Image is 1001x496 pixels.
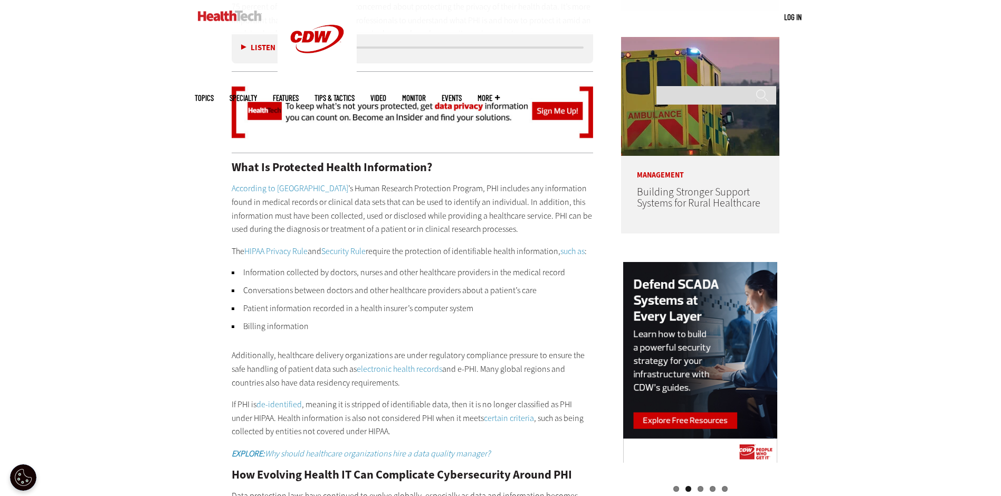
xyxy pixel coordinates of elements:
span: More [478,94,500,102]
a: Privacy Rule [266,246,308,257]
p: Management [621,156,779,179]
li: Conversations between doctors and other healthcare providers about a patient’s care [232,284,594,297]
h2: How Evolving Health IT Can Complicate Cybersecurity Around PHI [232,469,594,481]
a: 1 [673,486,679,492]
a: Events [442,94,462,102]
a: EXPLORE:Why should healthcare organizations hire a data quality manager? [232,448,490,459]
span: Specialty [230,94,257,102]
a: MonITor [402,94,426,102]
li: Patient information recorded in a health insurer’s computer system [232,302,594,315]
a: Tips & Tactics [314,94,355,102]
a: Video [370,94,386,102]
a: 2 [685,486,691,492]
a: Security Rule [321,246,366,257]
h2: What Is Protected Health Information? [232,162,594,173]
a: Building Stronger Support Systems for Rural Healthcare [637,185,760,210]
em: Why should healthcare organizations hire a data quality manager? [265,448,490,459]
div: User menu [784,12,802,23]
a: Log in [784,12,802,22]
p: The and require the protection of identifiable health information, : [232,245,594,258]
span: Topics [195,94,214,102]
a: CDW [278,70,357,81]
img: Home [198,11,262,21]
div: Cookie Settings [10,464,36,491]
a: 5 [722,486,728,492]
a: de-identified [256,399,302,410]
a: According to [GEOGRAPHIC_DATA] [232,183,348,194]
a: 4 [710,486,716,492]
a: certain criteria [484,413,534,424]
img: ambulance driving down country road at sunset [621,37,779,156]
em: EXPLORE: [232,448,265,459]
img: scada right rail [623,262,777,464]
a: HIPAA [244,246,264,257]
a: such as [560,246,585,257]
p: If PHI is , meaning it is stripped of identifiable data, then it is no longer classified as PHI u... [232,398,594,438]
p: Additionally, healthcare delivery organizations are under regulatory compliance pressure to ensur... [232,349,594,389]
a: Features [273,94,299,102]
li: Information collected by doctors, nurses and other healthcare providers in the medical record [232,266,594,279]
a: electronic health records [357,363,442,375]
p: ’s Human Research Protection Program, PHI includes any information found in medical records or cl... [232,182,594,236]
a: 3 [698,486,703,492]
li: Billing information [232,320,594,333]
button: Open Preferences [10,464,36,491]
